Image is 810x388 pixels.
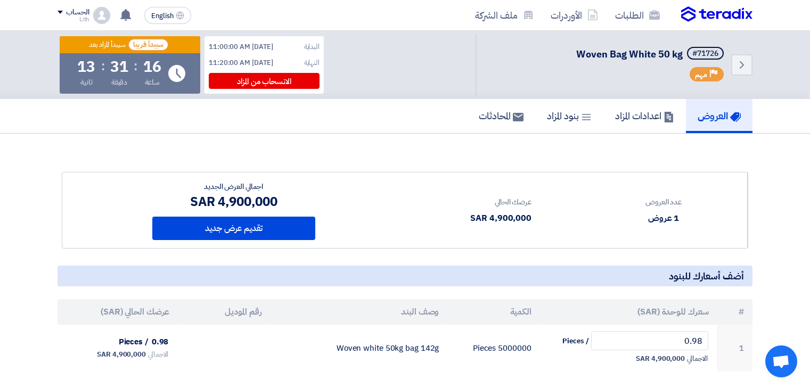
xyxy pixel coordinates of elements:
div: Lith [58,16,89,22]
div: الانسحاب من المزاد [209,73,320,89]
img: profile_test.png [93,7,110,24]
h5: المحادثات [479,110,523,122]
button: English [144,7,191,24]
a: اعدادات المزاد [603,99,686,133]
div: ساعة [145,77,160,88]
span: / Pieces [562,336,588,346]
div: [DATE] 11:20:00 AM [209,57,273,68]
th: سعرك للوحدة (SAR) [540,299,717,325]
span: الاجمالي [148,349,168,360]
span: 0.98 [152,336,169,348]
div: 16 [143,60,161,75]
th: الكمية [447,299,539,325]
div: عرضك الحالي [470,196,531,208]
h5: بنود المزاد [547,110,592,122]
span: / Pieces [119,336,149,348]
h5: Woven Bag White 50 kg [576,47,726,62]
th: وصف البند [271,299,448,325]
a: الأوردرات [542,3,607,28]
div: ثانية [80,77,93,88]
button: تقديم عرض جديد [152,217,315,240]
div: سيبدأ المزاد بعد [89,40,126,49]
td: 5000000 Pieces [447,325,539,372]
h5: أضف أسعارك للبنود [58,266,752,286]
div: 1 عروض [645,212,682,225]
div: 13 [77,60,95,75]
div: [DATE] 11:00:00 AM [209,42,273,52]
div: 4,900,000 SAR [152,192,315,211]
a: الطلبات [607,3,668,28]
div: 31 [110,60,128,75]
td: 1 [717,325,752,372]
span: سيبدأ قريبا [128,38,169,51]
a: العروض [686,99,752,133]
img: Teradix logo [681,6,752,22]
span: 4,900,000 SAR [636,353,685,364]
h5: اعدادات المزاد [615,110,674,122]
th: رقم الموديل [178,299,270,325]
div: #71726 [692,50,718,57]
div: : [101,56,105,76]
div: البداية [304,42,320,52]
td: Woven white 50kg bag 142g [271,325,448,372]
div: عدد العروض [645,196,682,208]
a: بنود المزاد [535,99,603,133]
div: : [134,56,137,76]
th: # [717,299,752,325]
div: Open chat [765,345,797,377]
span: مهم [695,70,707,80]
a: ملف الشركة [467,3,542,28]
span: 4,900,000 SAR [97,349,146,360]
span: Woven Bag White 50 kg [576,47,683,61]
h5: العروض [698,110,741,122]
div: دقيقة [111,77,128,88]
div: 4,900,000 SAR [470,212,531,225]
th: عرضك الحالي (SAR) [58,299,178,325]
span: English [151,12,174,20]
div: اجمالي العرض الجديد [152,181,315,192]
a: المحادثات [467,99,535,133]
div: الحساب [66,8,89,17]
div: النهاية [304,57,320,68]
span: الاجمالي [687,353,707,364]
